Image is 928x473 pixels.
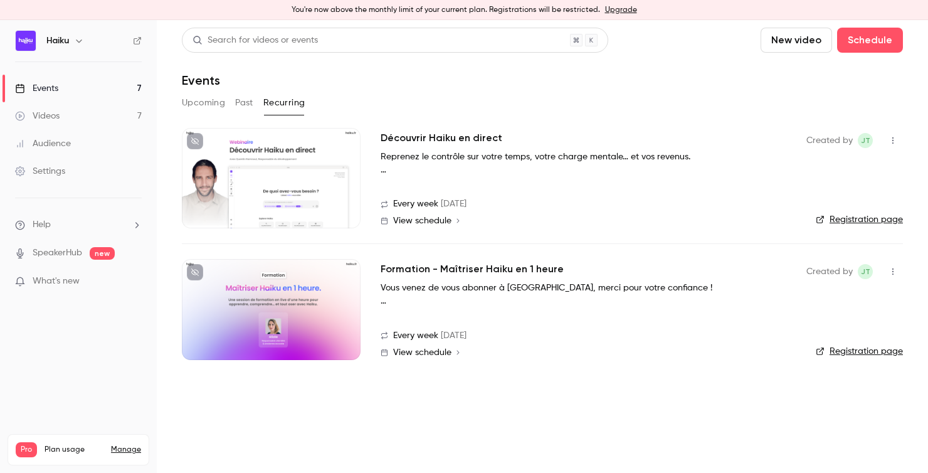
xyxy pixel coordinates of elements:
button: Past [235,93,253,113]
a: SpeakerHub [33,247,82,260]
span: jean Touzet [858,133,873,148]
span: What's new [33,275,80,288]
button: Recurring [263,93,305,113]
span: Created by [806,264,853,279]
div: Events [15,82,58,95]
li: help-dropdown-opener [15,218,142,231]
div: Audience [15,137,71,150]
span: jT [861,133,870,148]
img: Haiku [16,31,36,51]
span: new [90,247,115,260]
button: Upcoming [182,93,225,113]
span: jean Touzet [858,264,873,279]
span: View schedule [393,348,451,357]
a: Upgrade [605,5,637,15]
span: Created by [806,133,853,148]
span: Pro [16,442,37,457]
span: Every week [393,329,438,343]
span: [DATE] [441,198,467,211]
button: Schedule [837,28,903,53]
span: Every week [393,198,438,211]
a: Formation - Maîtriser Haiku en 1 heure [381,262,564,277]
span: Help [33,218,51,231]
div: Videos [15,110,60,122]
span: Plan usage [45,445,103,455]
a: View schedule [381,216,786,226]
div: Settings [15,165,65,178]
a: View schedule [381,348,786,358]
span: [DATE] [441,329,467,343]
a: Découvrir Haiku en direct [381,130,502,146]
a: Registration page [816,213,903,226]
h6: Haiku [46,35,69,47]
strong: Vous venez de vous abonner à [GEOGRAPHIC_DATA], merci pour votre confiance ! [381,284,712,292]
a: Manage [111,445,141,455]
span: View schedule [393,216,451,225]
strong: Reprenez le contrôle sur votre temps, votre charge mentale… et vos revenus. [381,152,690,161]
span: jT [861,264,870,279]
h1: Events [182,73,220,88]
a: Registration page [816,345,903,358]
button: New video [761,28,832,53]
div: Search for videos or events [192,34,318,47]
